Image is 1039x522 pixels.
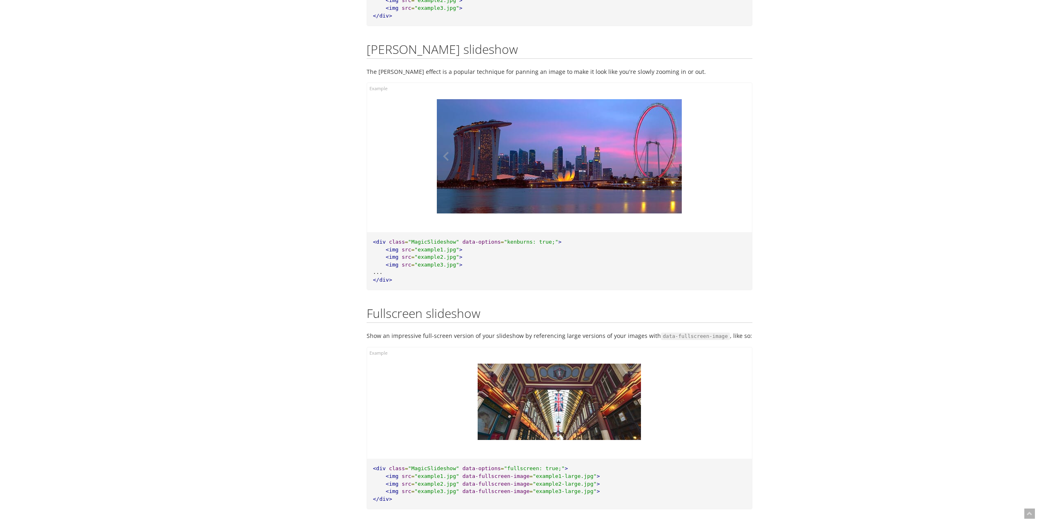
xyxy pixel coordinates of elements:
[405,239,408,245] span: =
[414,488,459,494] span: "example3.jpg"
[373,496,392,502] span: </div>
[389,465,405,471] span: class
[411,262,414,268] span: =
[596,488,600,494] span: >
[367,331,752,341] p: Show an impressive full-screen version of your slideshow by referencing large versions of your im...
[386,254,398,260] span: <img
[402,481,411,487] span: src
[402,473,411,479] span: src
[386,488,398,494] span: <img
[386,247,398,253] span: <img
[463,488,530,494] span: data-fullscreen-image
[373,277,392,283] span: </div>
[463,481,530,487] span: data-fullscreen-image
[411,247,414,253] span: =
[533,488,597,494] span: "example3-large.jpg"
[459,262,463,268] span: >
[565,465,568,471] span: >
[596,481,600,487] span: >
[405,465,408,471] span: =
[533,481,597,487] span: "example2-large.jpg"
[661,333,730,340] span: data-fullscreen-image
[414,473,459,479] span: "example1.jpg"
[386,481,398,487] span: <img
[386,5,398,11] span: <img
[530,481,533,487] span: =
[530,488,533,494] span: =
[437,99,682,213] img: ken burns slideshow effect
[504,239,558,245] span: "kenburns: true;"
[411,481,414,487] span: =
[373,13,392,19] span: </div>
[402,488,411,494] span: src
[478,364,641,440] img: fullscreen slideshow html
[411,473,414,479] span: =
[367,42,752,59] h2: [PERSON_NAME] slideshow
[459,5,463,11] span: >
[414,481,459,487] span: "example2.jpg"
[386,262,398,268] span: <img
[367,67,752,76] p: The [PERSON_NAME] effect is a popular technique for panning an image to make it look like you're ...
[411,254,414,260] span: =
[408,239,459,245] span: "MagicSlideshow"
[501,239,504,245] span: =
[558,239,561,245] span: >
[411,488,414,494] span: =
[373,465,386,471] span: <div
[386,473,398,479] span: <img
[402,262,411,268] span: src
[402,5,411,11] span: src
[367,307,752,323] h2: Fullscreen slideshow
[463,465,501,471] span: data-options
[596,473,600,479] span: >
[463,239,501,245] span: data-options
[402,254,411,260] span: src
[501,465,504,471] span: =
[373,269,383,275] span: ...
[389,239,405,245] span: class
[504,465,565,471] span: "fullscreen: true;"
[402,247,411,253] span: src
[414,5,459,11] span: "example3.jpg"
[533,473,597,479] span: "example1-large.jpg"
[530,473,533,479] span: =
[414,254,459,260] span: "example2.jpg"
[463,473,530,479] span: data-fullscreen-image
[411,5,414,11] span: =
[459,254,463,260] span: >
[414,247,459,253] span: "example1.jpg"
[373,239,386,245] span: <div
[459,247,463,253] span: >
[408,465,459,471] span: "MagicSlideshow"
[414,262,459,268] span: "example3.jpg"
